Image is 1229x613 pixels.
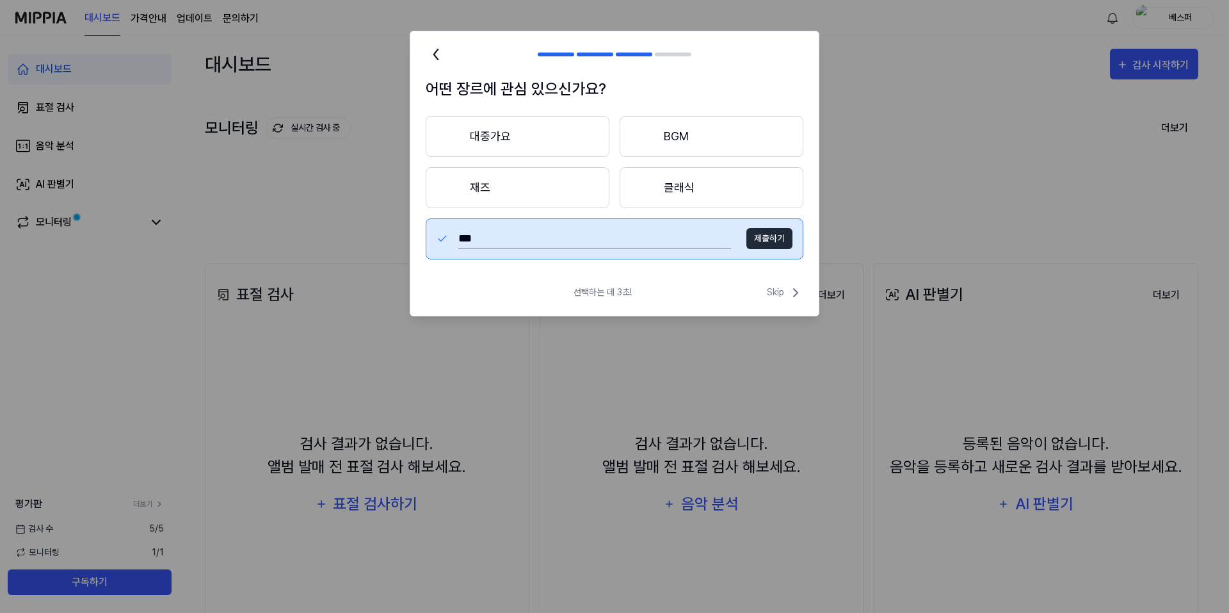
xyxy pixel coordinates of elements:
[746,228,792,249] button: 제출하기
[764,285,803,300] button: Skip
[767,285,803,300] span: Skip
[574,286,632,299] span: 선택하는 데 3초!
[426,78,803,101] h1: 어떤 장르에 관심 있으신가요?
[426,116,609,157] button: 대중가요
[620,116,803,157] button: BGM
[426,167,609,208] button: 재즈
[620,167,803,208] button: 클래식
